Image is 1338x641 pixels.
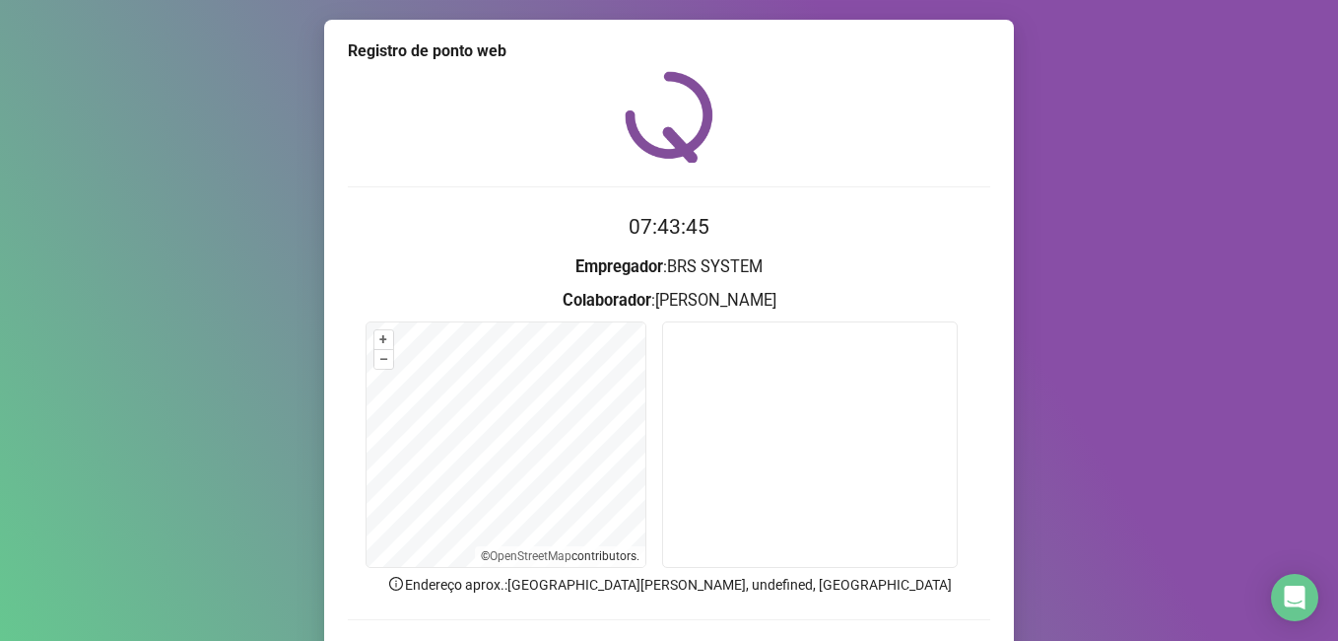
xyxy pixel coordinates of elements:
time: 07:43:45 [629,215,709,239]
h3: : [PERSON_NAME] [348,288,990,314]
p: Endereço aprox. : [GEOGRAPHIC_DATA][PERSON_NAME], undefined, [GEOGRAPHIC_DATA] [348,574,990,596]
strong: Empregador [575,257,663,276]
strong: Colaborador [563,291,651,310]
img: QRPoint [625,71,713,163]
div: Open Intercom Messenger [1271,574,1318,621]
button: – [374,350,393,369]
h3: : BRS SYSTEM [348,254,990,280]
div: Registro de ponto web [348,39,990,63]
li: © contributors. [481,549,639,563]
button: + [374,330,393,349]
a: OpenStreetMap [490,549,571,563]
span: info-circle [387,575,405,593]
